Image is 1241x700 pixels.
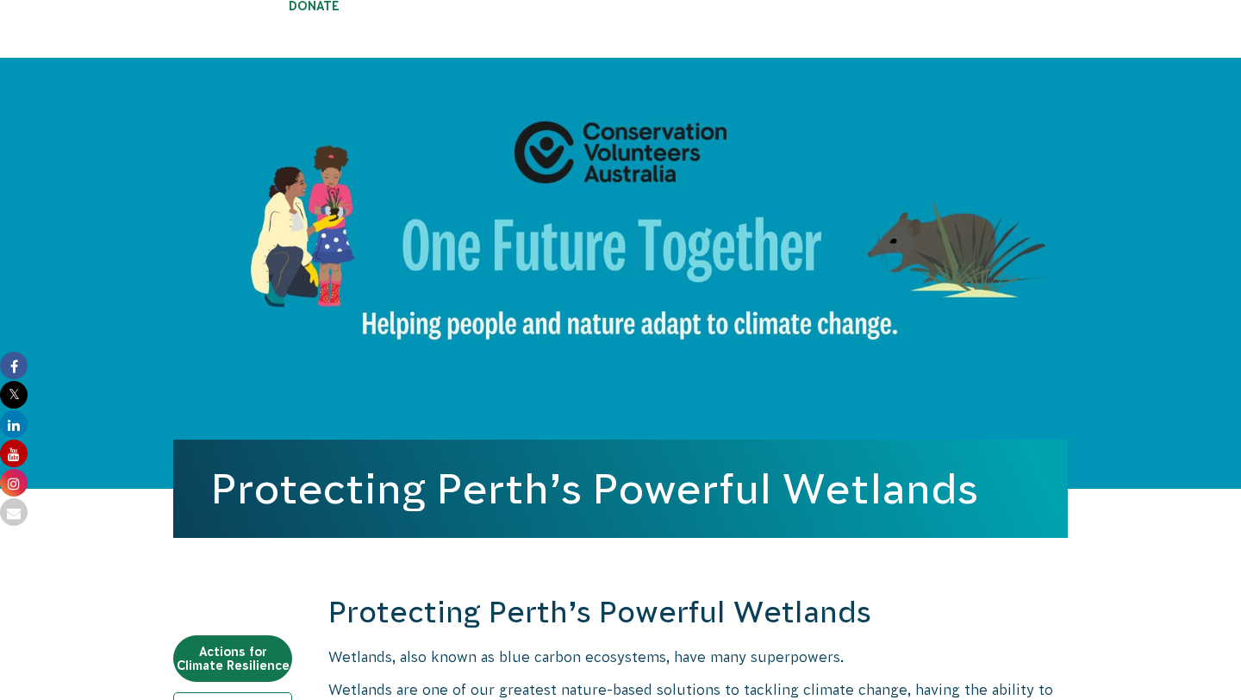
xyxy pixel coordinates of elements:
[328,592,1068,634] h2: Protecting Perth’s Powerful Wetlands
[173,635,292,682] a: Actions for Climate Resilience
[328,647,1068,666] p: Wetlands, also known as blue carbon ecosystems, have many superpowers.
[211,466,1030,512] h1: Protecting Perth’s Powerful Wetlands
